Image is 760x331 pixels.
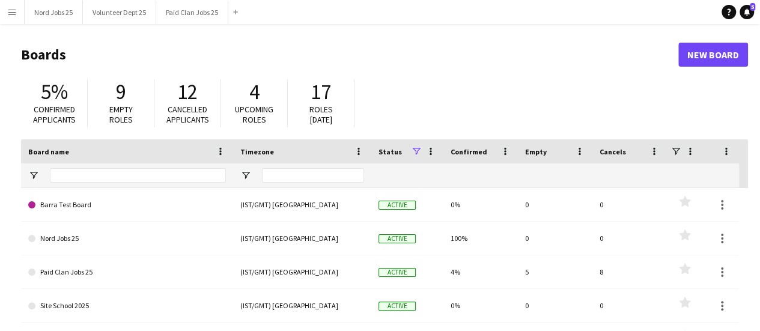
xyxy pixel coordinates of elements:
[28,289,226,323] a: Site School 2025
[233,222,371,255] div: (IST/GMT) [GEOGRAPHIC_DATA]
[28,170,39,181] button: Open Filter Menu
[378,234,416,243] span: Active
[262,168,364,183] input: Timezone Filter Input
[235,104,273,125] span: Upcoming roles
[678,43,748,67] a: New Board
[443,222,518,255] div: 100%
[28,188,226,222] a: Barra Test Board
[378,147,402,156] span: Status
[28,147,69,156] span: Board name
[21,46,678,64] h1: Boards
[592,289,667,322] div: 0
[233,255,371,288] div: (IST/GMT) [GEOGRAPHIC_DATA]
[233,188,371,221] div: (IST/GMT) [GEOGRAPHIC_DATA]
[443,188,518,221] div: 0%
[518,222,592,255] div: 0
[518,289,592,322] div: 0
[33,104,76,125] span: Confirmed applicants
[378,201,416,210] span: Active
[378,268,416,277] span: Active
[518,255,592,288] div: 5
[240,147,274,156] span: Timezone
[25,1,83,24] button: Nord Jobs 25
[451,147,487,156] span: Confirmed
[600,147,626,156] span: Cancels
[109,104,133,125] span: Empty roles
[311,79,331,105] span: 17
[740,5,754,19] a: 5
[309,104,333,125] span: Roles [DATE]
[518,188,592,221] div: 0
[592,222,667,255] div: 0
[592,188,667,221] div: 0
[525,147,547,156] span: Empty
[156,1,228,24] button: Paid Clan Jobs 25
[83,1,156,24] button: Volunteer Dept 25
[28,255,226,289] a: Paid Clan Jobs 25
[443,289,518,322] div: 0%
[116,79,126,105] span: 9
[240,170,251,181] button: Open Filter Menu
[592,255,667,288] div: 8
[166,104,209,125] span: Cancelled applicants
[378,302,416,311] span: Active
[233,289,371,322] div: (IST/GMT) [GEOGRAPHIC_DATA]
[50,168,226,183] input: Board name Filter Input
[750,3,755,11] span: 5
[443,255,518,288] div: 4%
[41,79,68,105] span: 5%
[28,222,226,255] a: Nord Jobs 25
[177,79,198,105] span: 12
[249,79,260,105] span: 4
